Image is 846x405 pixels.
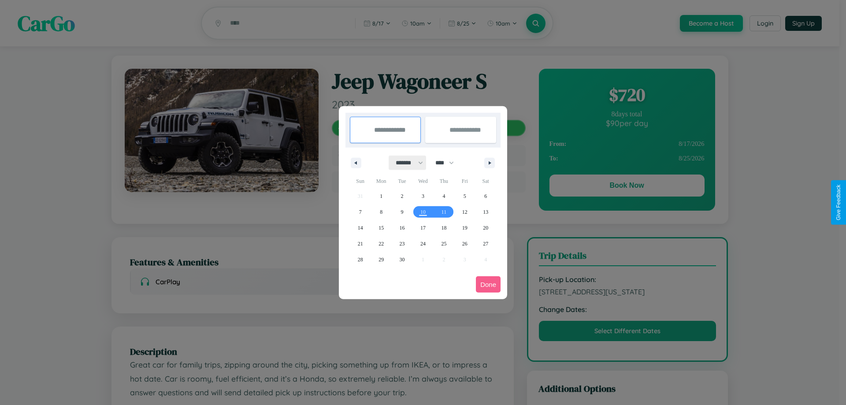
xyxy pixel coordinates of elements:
[400,220,405,236] span: 16
[359,204,362,220] span: 7
[392,220,412,236] button: 16
[371,220,391,236] button: 15
[462,204,468,220] span: 12
[454,188,475,204] button: 5
[350,252,371,268] button: 28
[350,204,371,220] button: 7
[475,236,496,252] button: 27
[454,220,475,236] button: 19
[454,236,475,252] button: 26
[401,204,404,220] span: 9
[484,188,487,204] span: 6
[358,252,363,268] span: 28
[442,204,447,220] span: 11
[422,188,424,204] span: 3
[475,174,496,188] span: Sat
[350,174,371,188] span: Sun
[462,220,468,236] span: 19
[378,236,384,252] span: 22
[378,252,384,268] span: 29
[475,220,496,236] button: 20
[401,188,404,204] span: 2
[454,204,475,220] button: 12
[434,188,454,204] button: 4
[350,220,371,236] button: 14
[380,204,382,220] span: 8
[476,276,501,293] button: Done
[454,174,475,188] span: Fri
[392,188,412,204] button: 2
[420,220,426,236] span: 17
[462,236,468,252] span: 26
[378,220,384,236] span: 15
[392,236,412,252] button: 23
[380,188,382,204] span: 1
[475,188,496,204] button: 6
[434,204,454,220] button: 11
[412,174,433,188] span: Wed
[464,188,466,204] span: 5
[475,204,496,220] button: 13
[392,252,412,268] button: 30
[371,252,391,268] button: 29
[392,204,412,220] button: 9
[441,236,446,252] span: 25
[371,204,391,220] button: 8
[371,236,391,252] button: 22
[412,236,433,252] button: 24
[434,220,454,236] button: 18
[412,204,433,220] button: 10
[400,236,405,252] span: 23
[371,174,391,188] span: Mon
[420,204,426,220] span: 10
[483,220,488,236] span: 20
[483,204,488,220] span: 13
[434,236,454,252] button: 25
[442,188,445,204] span: 4
[420,236,426,252] span: 24
[350,236,371,252] button: 21
[371,188,391,204] button: 1
[400,252,405,268] span: 30
[412,188,433,204] button: 3
[392,174,412,188] span: Tue
[483,236,488,252] span: 27
[358,220,363,236] span: 14
[441,220,446,236] span: 18
[835,185,842,220] div: Give Feedback
[434,174,454,188] span: Thu
[412,220,433,236] button: 17
[358,236,363,252] span: 21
